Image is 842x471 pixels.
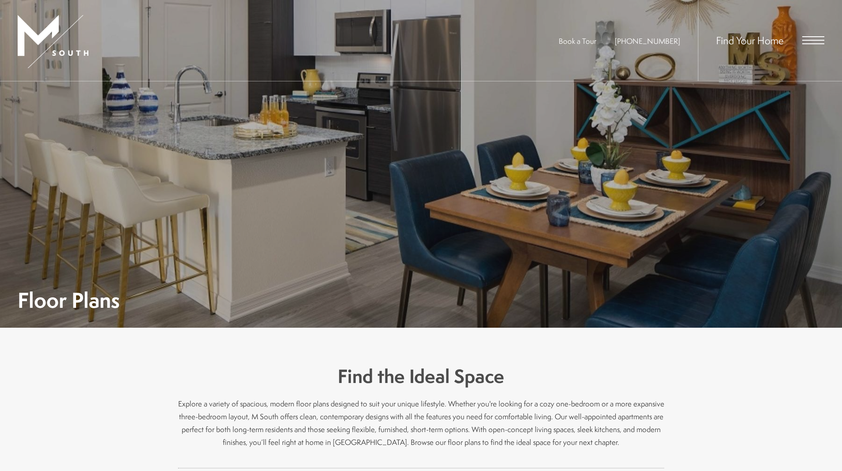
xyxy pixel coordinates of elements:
span: [PHONE_NUMBER] [615,36,680,46]
h3: Find the Ideal Space [178,363,664,390]
a: Book a Tour [559,36,596,46]
a: Find Your Home [716,33,784,47]
img: MSouth [18,15,88,68]
p: Explore a variety of spacious, modern floor plans designed to suit your unique lifestyle. Whether... [178,397,664,448]
h1: Floor Plans [18,290,120,310]
button: Open Menu [802,36,824,44]
a: Call Us at 813-570-8014 [615,36,680,46]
